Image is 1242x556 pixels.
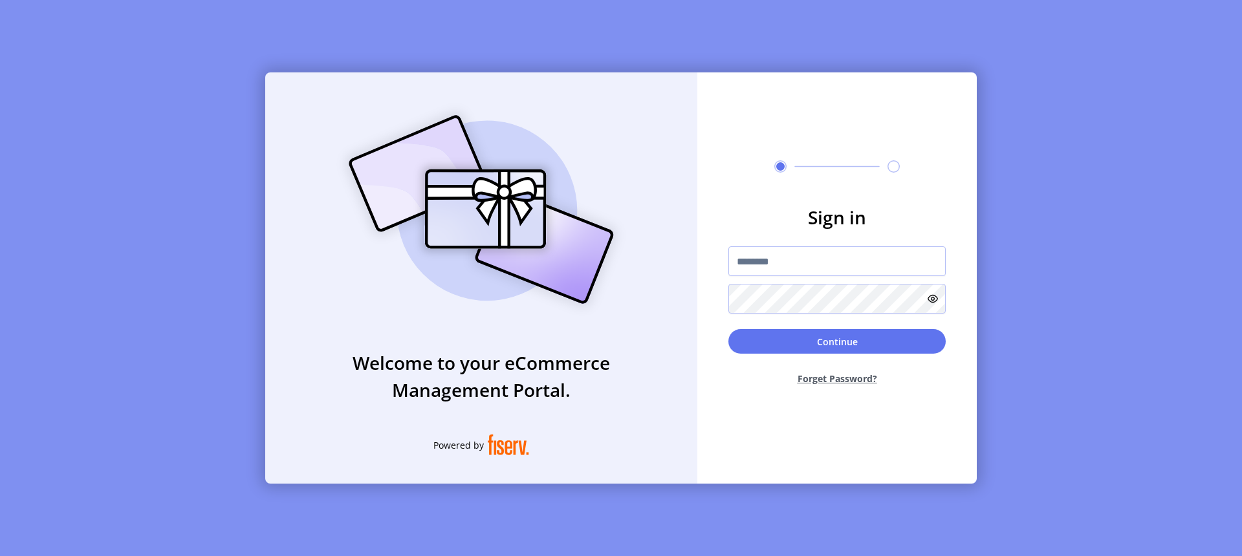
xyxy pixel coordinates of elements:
[728,204,946,231] h3: Sign in
[265,349,697,403] h3: Welcome to your eCommerce Management Portal.
[329,101,633,318] img: card_Illustration.svg
[728,329,946,354] button: Continue
[433,438,484,452] span: Powered by
[728,361,946,396] button: Forget Password?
